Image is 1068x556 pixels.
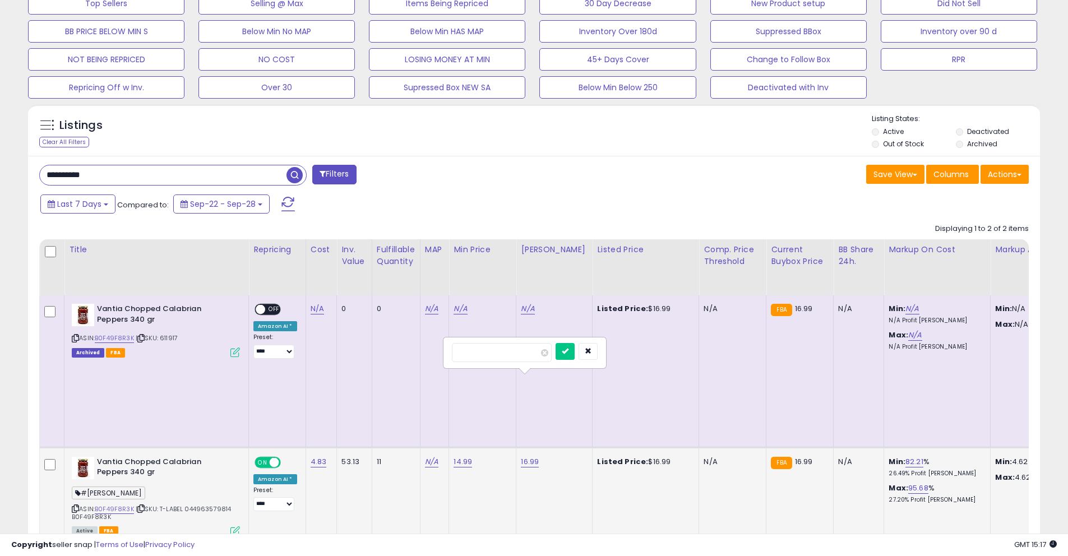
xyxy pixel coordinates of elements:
[377,457,412,467] div: 11
[889,317,982,325] p: N/A Profit [PERSON_NAME]
[889,303,905,314] b: Min:
[198,48,355,71] button: NO COST
[253,474,297,484] div: Amazon AI *
[454,456,472,467] a: 14.99
[145,539,195,550] a: Privacy Policy
[341,244,367,267] div: Inv. value
[95,504,134,514] a: B0F49F8R3K
[265,305,283,314] span: OFF
[311,244,332,256] div: Cost
[377,304,412,314] div: 0
[97,457,233,480] b: Vantia Chopped Calabrian Peppers 340 gr
[981,165,1029,184] button: Actions
[39,137,89,147] div: Clear All Filters
[597,303,648,314] b: Listed Price:
[838,304,875,314] div: N/A
[425,244,444,256] div: MAP
[539,20,696,43] button: Inventory Over 180d
[253,321,297,331] div: Amazon AI *
[198,20,355,43] button: Below Min No MAP
[597,244,694,256] div: Listed Price
[72,486,145,499] span: #[PERSON_NAME]
[72,348,104,358] span: Listings that have been deleted from Seller Central
[369,48,525,71] button: LOSING MONEY AT MIN
[190,198,256,210] span: Sep-22 - Sep-28
[539,76,696,99] button: Below Min Below 250
[967,127,1009,136] label: Deactivated
[198,76,355,99] button: Over 30
[995,472,1015,483] strong: Max:
[995,319,1015,330] strong: Max:
[40,194,115,214] button: Last 7 Days
[279,457,297,467] span: OFF
[253,244,301,256] div: Repricing
[173,194,270,214] button: Sep-22 - Sep-28
[795,456,813,467] span: 16.99
[710,48,867,71] button: Change to Follow Box
[710,20,867,43] button: Suppressed BBox
[905,303,919,314] a: N/A
[935,224,1029,234] div: Displaying 1 to 2 of 2 items
[889,496,982,504] p: 27.20% Profit [PERSON_NAME]
[28,48,184,71] button: NOT BEING REPRICED
[311,456,327,467] a: 4.83
[908,330,922,341] a: N/A
[889,457,982,478] div: %
[771,457,792,469] small: FBA
[967,139,997,149] label: Archived
[995,303,1012,314] strong: Min:
[136,333,178,342] span: | SKU: 611917
[704,304,757,314] div: N/A
[889,343,982,351] p: N/A Profit [PERSON_NAME]
[995,456,1012,467] strong: Min:
[795,303,813,314] span: 16.99
[425,303,438,314] a: N/A
[597,456,648,467] b: Listed Price:
[521,456,539,467] a: 16.99
[425,456,438,467] a: N/A
[96,539,144,550] a: Terms of Use
[72,304,240,356] div: ASIN:
[72,504,232,521] span: | SKU: T-LABEL 044963579814 B0F49F8R3K
[710,76,867,99] button: Deactivated with Inv
[72,304,94,326] img: 414EmmxFV7L._SL40_.jpg
[95,333,134,343] a: B0F49F8R3K
[889,244,986,256] div: Markup on Cost
[311,303,324,314] a: N/A
[99,526,118,536] span: FBA
[926,165,979,184] button: Columns
[883,127,904,136] label: Active
[704,457,757,467] div: N/A
[454,303,467,314] a: N/A
[253,333,297,359] div: Preset:
[889,470,982,478] p: 26.49% Profit [PERSON_NAME]
[889,330,908,340] b: Max:
[838,457,875,467] div: N/A
[1014,539,1057,550] span: 2025-10-6 15:17 GMT
[11,539,52,550] strong: Copyright
[106,348,125,358] span: FBA
[597,304,690,314] div: $16.99
[704,244,761,267] div: Comp. Price Threshold
[889,456,905,467] b: Min:
[908,483,928,494] a: 95.68
[69,244,244,256] div: Title
[454,244,511,256] div: Min Price
[771,304,792,316] small: FBA
[881,48,1037,71] button: RPR
[28,20,184,43] button: BB PRICE BELOW MIN S
[59,118,103,133] h5: Listings
[889,483,908,493] b: Max:
[253,486,297,512] div: Preset:
[72,526,98,536] span: All listings currently available for purchase on Amazon
[97,304,233,327] b: Vantia Chopped Calabrian Peppers 340 gr
[341,457,363,467] div: 53.13
[597,457,690,467] div: $16.99
[883,139,924,149] label: Out of Stock
[838,244,879,267] div: BB Share 24h.
[377,244,415,267] div: Fulfillable Quantity
[72,457,94,479] img: 414EmmxFV7L._SL40_.jpg
[889,483,982,504] div: %
[369,76,525,99] button: Supressed Box NEW SA
[256,457,270,467] span: ON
